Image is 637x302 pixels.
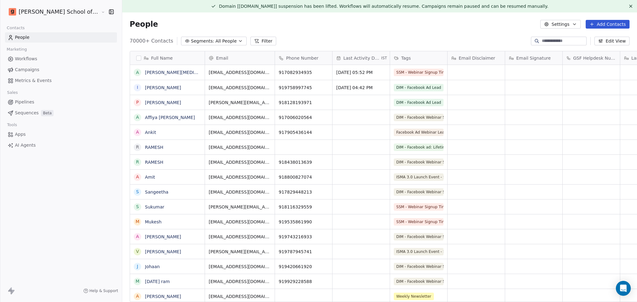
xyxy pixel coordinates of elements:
div: Email [205,51,275,65]
span: [EMAIL_ADDRESS][DOMAIN_NAME] [209,293,271,300]
span: Email Signature [516,55,551,61]
span: People [15,34,30,41]
span: 917829448213 [279,189,328,195]
span: DIM - Facebook Ad Lead [394,84,444,91]
a: [PERSON_NAME] [145,100,181,105]
a: RAMESH [145,145,163,150]
div: Full Name [130,51,205,65]
span: [EMAIL_ADDRESS][DOMAIN_NAME] [209,144,271,150]
button: Filter [250,37,276,45]
span: Help & Support [90,288,118,293]
div: M [136,218,139,225]
span: 919758997745 [279,85,328,91]
span: Last Activity Date [343,55,380,61]
span: [PERSON_NAME][EMAIL_ADDRESS][DOMAIN_NAME] [209,204,271,210]
span: Beta [41,110,53,116]
a: [PERSON_NAME] [145,294,181,299]
div: A [136,174,139,180]
div: Email Disclaimer [448,51,505,65]
span: [EMAIL_ADDRESS][DOMAIN_NAME] [209,189,271,195]
span: DIM - Facebook ad: Lifetime Recording [394,144,444,151]
div: Phone Number [275,51,332,65]
span: Campaigns [15,66,39,73]
span: 919420661920 [279,263,328,270]
span: DIM - Facebook Webinar Signup Time [394,114,444,121]
span: Contacts [4,23,27,33]
div: Email Signature [505,51,562,65]
span: Tools [4,120,20,130]
span: 919535861990 [279,219,328,225]
span: 917082934935 [279,69,328,75]
span: ISMA 3.0 Launch Event - Signup [394,173,444,181]
span: [PERSON_NAME] School of Finance LLP [19,8,100,16]
div: R [136,159,139,165]
a: [PERSON_NAME] [145,249,181,254]
div: S [136,204,139,210]
div: Last Activity DateIST [332,51,390,65]
span: [DATE] 04:42 PM [336,85,386,91]
span: [EMAIL_ADDRESS][DOMAIN_NAME] [209,219,271,225]
span: [EMAIL_ADDRESS][DOMAIN_NAME] [209,69,271,75]
a: Mukesh [145,219,161,224]
span: [PERSON_NAME][EMAIL_ADDRESS][DOMAIN_NAME] [209,249,271,255]
div: A [136,69,139,76]
span: All People [216,38,237,44]
span: Full Name [151,55,173,61]
div: i [137,84,138,91]
div: A [136,114,139,121]
span: Segments: [191,38,214,44]
span: Sequences [15,110,39,116]
span: SSM - Webinar Signup Time [394,69,444,76]
div: V [136,248,139,255]
span: 70000+ Contacts [130,37,173,45]
span: 919787945741 [279,249,328,255]
span: Metrics & Events [15,77,52,84]
a: Johaan [145,264,160,269]
a: People [5,32,117,43]
span: People [130,20,158,29]
div: GSF Helpdesk Number [563,51,620,65]
a: Apps [5,129,117,140]
span: DIM - Facebook Webinar Signup Time [394,233,444,240]
span: [EMAIL_ADDRESS][DOMAIN_NAME] [209,85,271,91]
img: Goela%20School%20Logos%20(4).png [9,8,16,16]
div: A [136,293,139,300]
span: SSM - Webinar Signup Time [394,218,444,226]
a: SequencesBeta [5,108,117,118]
span: Facebook Ad Webinar Lead [394,129,444,136]
span: DIM - Facebook Webinar Signup Time [394,278,444,285]
span: 919929228588 [279,278,328,285]
a: Amit [145,175,155,180]
span: GSF Helpdesk Number [573,55,616,61]
a: RAMESH [145,160,163,165]
a: AI Agents [5,140,117,150]
span: 918116329559 [279,204,328,210]
span: Sales [4,88,21,97]
a: Ankit [145,130,156,135]
a: Pipelines [5,97,117,107]
div: S [136,189,139,195]
a: Workflows [5,54,117,64]
button: Edit View [594,37,630,45]
span: AI Agents [15,142,36,149]
span: 918438013639 [279,159,328,165]
span: [EMAIL_ADDRESS][DOMAIN_NAME] [209,174,271,180]
span: [EMAIL_ADDRESS][DOMAIN_NAME] [209,234,271,240]
span: [EMAIL_ADDRESS][DOMAIN_NAME] [209,114,271,121]
span: [PERSON_NAME][EMAIL_ADDRESS][DOMAIN_NAME] [209,99,271,106]
span: Workflows [15,56,37,62]
div: M [136,278,139,285]
span: Email Disclaimer [459,55,495,61]
span: IST [381,56,387,61]
span: ISMA 3.0 Launch Event - Signup [394,248,444,255]
span: [EMAIL_ADDRESS][DOMAIN_NAME] [209,263,271,270]
a: [DATE] ram [145,279,170,284]
span: DIM - Facebook Webinar Signup Time [394,158,444,166]
div: R [136,144,139,150]
button: Add Contacts [586,20,630,29]
div: P [136,99,139,106]
a: [PERSON_NAME][MEDICAL_DATA] [145,70,217,75]
span: Phone Number [286,55,318,61]
span: Weekly Newsletter [394,293,434,300]
span: DIM - Facebook Webinar Signup Time [394,263,444,270]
